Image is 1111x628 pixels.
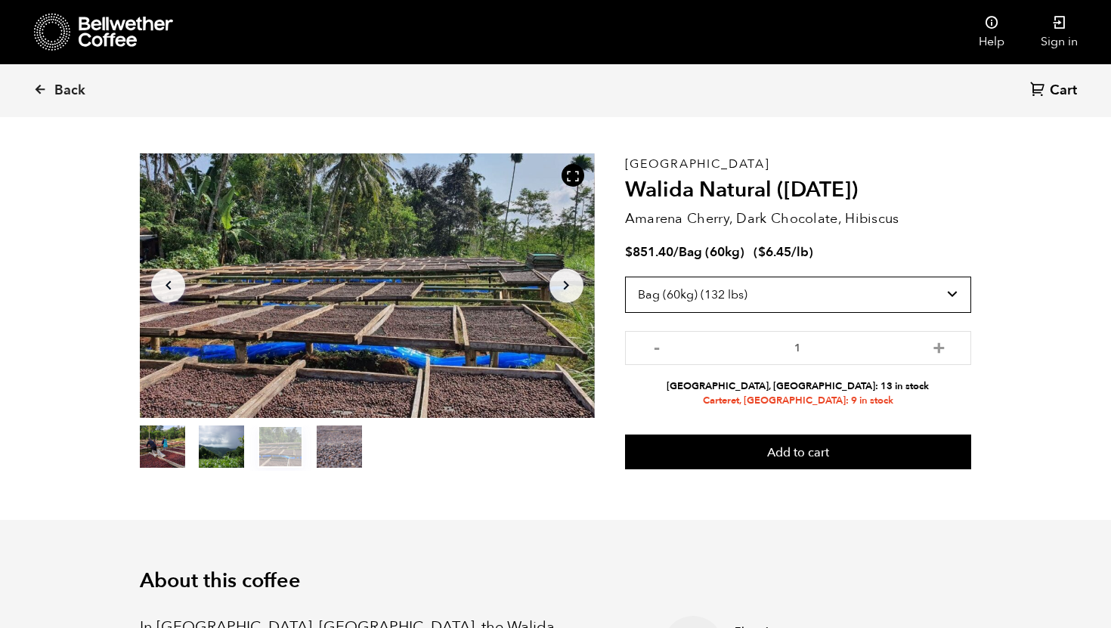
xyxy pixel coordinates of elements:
[754,243,813,261] span: ( )
[625,243,673,261] bdi: 851.40
[625,435,971,469] button: Add to cart
[791,243,809,261] span: /lb
[625,379,971,394] li: [GEOGRAPHIC_DATA], [GEOGRAPHIC_DATA]: 13 in stock
[758,243,791,261] bdi: 6.45
[648,339,667,354] button: -
[758,243,766,261] span: $
[673,243,679,261] span: /
[625,209,971,229] p: Amarena Cherry, Dark Chocolate, Hibiscus
[930,339,949,354] button: +
[625,178,971,203] h2: Walida Natural ([DATE])
[54,82,85,100] span: Back
[1030,81,1081,101] a: Cart
[1050,82,1077,100] span: Cart
[625,243,633,261] span: $
[140,569,971,593] h2: About this coffee
[625,394,971,408] li: Carteret, [GEOGRAPHIC_DATA]: 9 in stock
[679,243,744,261] span: Bag (60kg)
